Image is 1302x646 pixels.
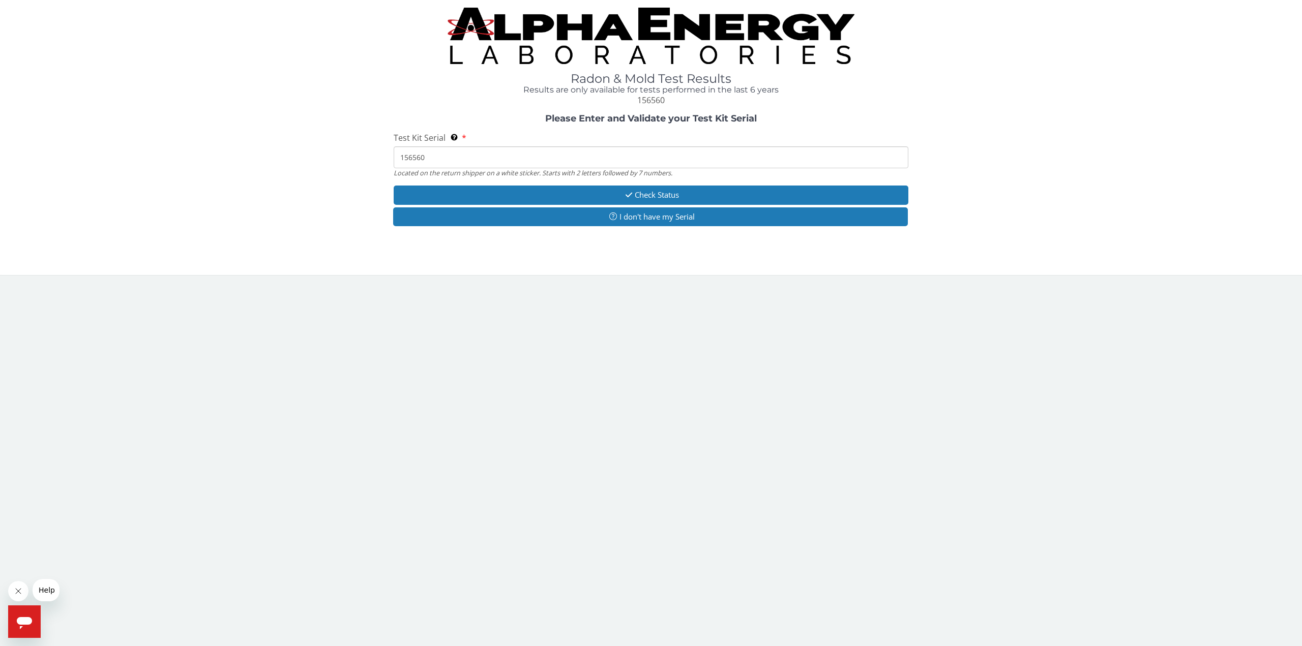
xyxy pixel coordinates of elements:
[394,132,446,143] span: Test Kit Serial
[393,207,908,226] button: I don't have my Serial
[394,168,908,177] div: Located on the return shipper on a white sticker. Starts with 2 letters followed by 7 numbers.
[394,72,908,85] h1: Radon & Mold Test Results
[637,95,665,106] span: 156560
[33,579,60,601] iframe: Message from company
[448,8,854,64] img: TightCrop.jpg
[394,85,908,95] h4: Results are only available for tests performed in the last 6 years
[8,581,28,601] iframe: Close message
[8,605,41,638] iframe: Button to launch messaging window
[545,113,757,124] strong: Please Enter and Validate your Test Kit Serial
[394,186,908,204] button: Check Status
